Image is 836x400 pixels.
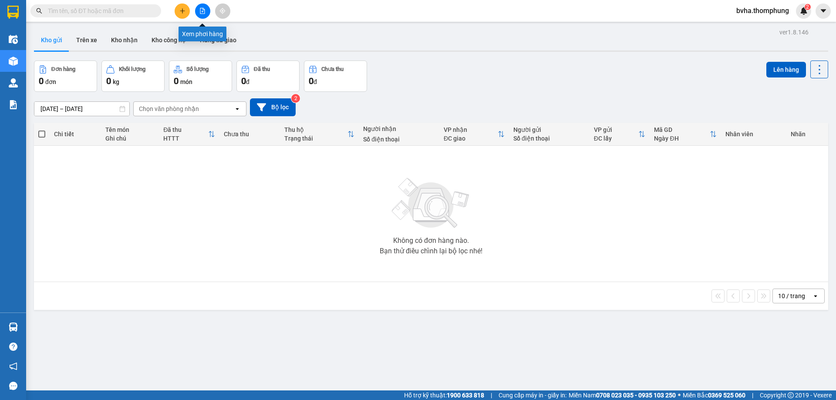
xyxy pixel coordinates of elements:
th: Toggle SortBy [439,123,509,146]
img: svg+xml;base64,PHN2ZyBjbGFzcz0ibGlzdC1wbHVnX19zdmciIHhtbG5zPSJodHRwOi8vd3d3LnczLm9yZy8yMDAwL3N2Zy... [388,173,475,234]
span: 0 [241,76,246,86]
button: Kho gửi [34,30,69,50]
sup: 2 [291,94,300,103]
img: warehouse-icon [9,323,18,332]
div: ĐC giao [444,135,498,142]
div: ver 1.8.146 [779,27,809,37]
div: Đã thu [254,66,270,72]
button: Kho nhận [104,30,145,50]
span: aim [219,8,226,14]
div: Trạng thái [284,135,347,142]
div: Tên món [105,126,155,133]
div: 10 / trang [778,292,805,300]
span: 2 [806,4,809,10]
div: Nhãn [791,131,824,138]
img: warehouse-icon [9,57,18,66]
div: Chưa thu [321,66,344,72]
div: Bạn thử điều chỉnh lại bộ lọc nhé! [380,248,482,255]
button: plus [175,3,190,19]
span: copyright [788,392,794,398]
div: Đã thu [163,126,208,133]
span: món [180,78,192,85]
span: Cung cấp máy in - giấy in: [499,390,566,400]
img: logo-vxr [7,6,19,19]
svg: open [812,292,819,299]
div: Người nhận [363,125,435,132]
div: Số lượng [186,66,209,72]
th: Toggle SortBy [650,123,721,146]
span: search [36,8,42,14]
img: warehouse-icon [9,35,18,44]
span: đ [246,78,249,85]
div: Người gửi [513,126,585,133]
button: Trên xe [69,30,104,50]
span: 0 [309,76,313,86]
input: Tìm tên, số ĐT hoặc mã đơn [48,6,151,16]
svg: open [234,105,241,112]
span: bvha.thomphung [729,5,796,16]
div: ĐC lấy [594,135,639,142]
span: kg [113,78,119,85]
span: 0 [174,76,179,86]
img: icon-new-feature [800,7,808,15]
span: | [752,390,753,400]
div: Số điện thoại [363,136,435,143]
div: Nhân viên [725,131,782,138]
button: file-add [195,3,210,19]
button: Hàng đã giao [193,30,243,50]
th: Toggle SortBy [280,123,359,146]
button: Bộ lọc [250,98,296,116]
span: file-add [199,8,206,14]
button: Đơn hàng0đơn [34,61,97,92]
input: Select a date range. [34,102,129,116]
span: Miền Bắc [683,390,745,400]
span: caret-down [819,7,827,15]
div: VP nhận [444,126,498,133]
strong: 0708 023 035 - 0935 103 250 [596,392,676,399]
img: warehouse-icon [9,78,18,87]
span: question-circle [9,343,17,351]
div: Chọn văn phòng nhận [139,104,199,113]
span: plus [179,8,185,14]
div: Thu hộ [284,126,347,133]
div: Mã GD [654,126,710,133]
span: | [491,390,492,400]
button: aim [215,3,230,19]
sup: 2 [805,4,811,10]
div: Đơn hàng [51,66,75,72]
button: Kho công nợ [145,30,193,50]
div: Chi tiết [54,131,96,138]
span: đ [313,78,317,85]
div: Ngày ĐH [654,135,710,142]
button: Lên hàng [766,62,806,77]
button: Số lượng0món [169,61,232,92]
div: Chưa thu [224,131,276,138]
div: Ghi chú [105,135,155,142]
button: Đã thu0đ [236,61,300,92]
span: 0 [106,76,111,86]
span: ⚪️ [678,393,681,397]
span: message [9,382,17,390]
button: caret-down [816,3,831,19]
span: 0 [39,76,44,86]
button: Khối lượng0kg [101,61,165,92]
th: Toggle SortBy [159,123,219,146]
span: Hỗ trợ kỹ thuật: [404,390,484,400]
span: đơn [45,78,56,85]
span: Miền Nam [569,390,676,400]
div: VP gửi [594,126,639,133]
strong: 0369 525 060 [708,392,745,399]
span: notification [9,362,17,370]
div: Số điện thoại [513,135,585,142]
div: Không có đơn hàng nào. [393,237,469,244]
img: solution-icon [9,100,18,109]
strong: 1900 633 818 [447,392,484,399]
div: Khối lượng [119,66,145,72]
div: HTTT [163,135,208,142]
th: Toggle SortBy [590,123,650,146]
button: Chưa thu0đ [304,61,367,92]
